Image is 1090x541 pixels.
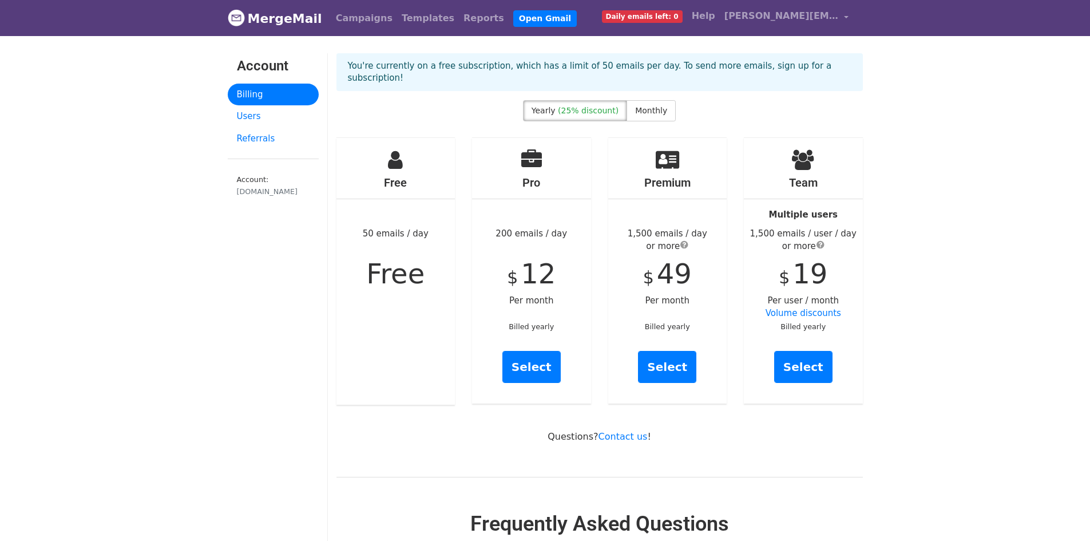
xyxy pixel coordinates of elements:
span: 12 [521,258,556,290]
a: Templates [397,7,459,30]
span: 19 [792,258,827,290]
img: MergeMail logo [228,9,245,26]
span: $ [779,267,790,287]
span: $ [643,267,654,287]
span: $ [507,267,518,287]
span: 49 [657,258,692,290]
small: Billed yearly [645,322,690,331]
h3: Account [237,58,310,74]
a: MergeMail [228,6,322,30]
div: [DOMAIN_NAME] [237,186,310,197]
div: 50 emails / day [336,138,455,405]
strong: Multiple users [769,210,838,220]
a: Daily emails left: 0 [597,5,687,27]
div: Per month [608,138,727,404]
span: Daily emails left: 0 [602,10,683,23]
a: Campaigns [331,7,397,30]
h4: Pro [472,176,591,189]
a: [PERSON_NAME][EMAIL_ADDRESS][DOMAIN_NAME] [720,5,854,31]
small: Billed yearly [780,322,826,331]
span: Yearly [532,106,556,115]
h4: Team [744,176,863,189]
a: Volume discounts [766,308,841,318]
a: Select [502,351,561,383]
div: 1,500 emails / user / day or more [744,227,863,253]
a: Open Gmail [513,10,577,27]
a: Select [774,351,833,383]
h4: Free [336,176,455,189]
div: 1,500 emails / day or more [608,227,727,253]
div: 200 emails / day Per month [472,138,591,404]
p: Questions? ! [336,431,863,443]
a: Billing [228,84,319,106]
a: Referrals [228,128,319,150]
p: You're currently on a free subscription, which has a limit of 50 emails per day. To send more ema... [348,60,851,84]
small: Account: [237,175,310,197]
a: Users [228,105,319,128]
span: Monthly [635,106,667,115]
a: Reports [459,7,509,30]
span: (25% discount) [558,106,619,115]
span: [PERSON_NAME][EMAIL_ADDRESS][DOMAIN_NAME] [724,9,839,23]
a: Help [687,5,720,27]
a: Select [638,351,696,383]
a: Contact us [598,431,648,442]
h4: Premium [608,176,727,189]
h2: Frequently Asked Questions [336,512,863,536]
small: Billed yearly [509,322,554,331]
span: Free [366,258,425,290]
div: Per user / month [744,138,863,404]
